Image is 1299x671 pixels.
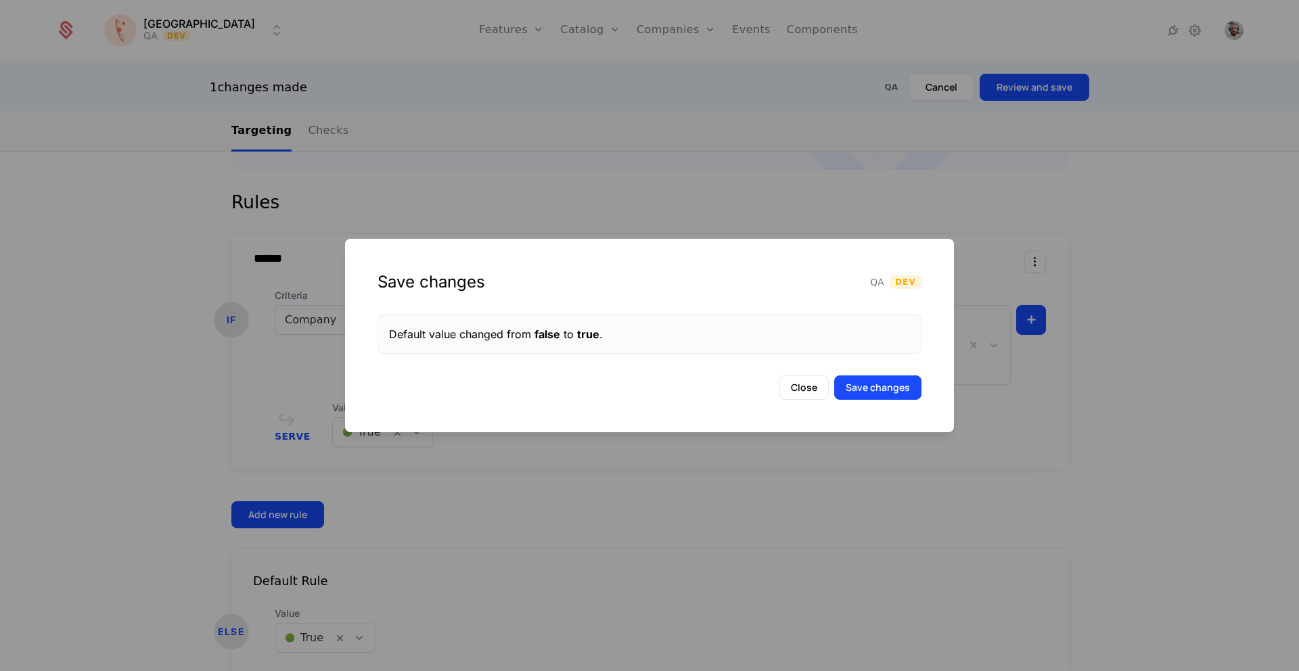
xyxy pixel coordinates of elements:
[389,326,910,342] div: Default value changed from to .
[534,327,560,341] span: false
[834,375,921,400] button: Save changes
[870,275,884,289] span: QA
[779,375,829,400] button: Close
[378,271,485,293] div: Save changes
[890,275,921,289] span: Dev
[577,327,599,341] span: true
